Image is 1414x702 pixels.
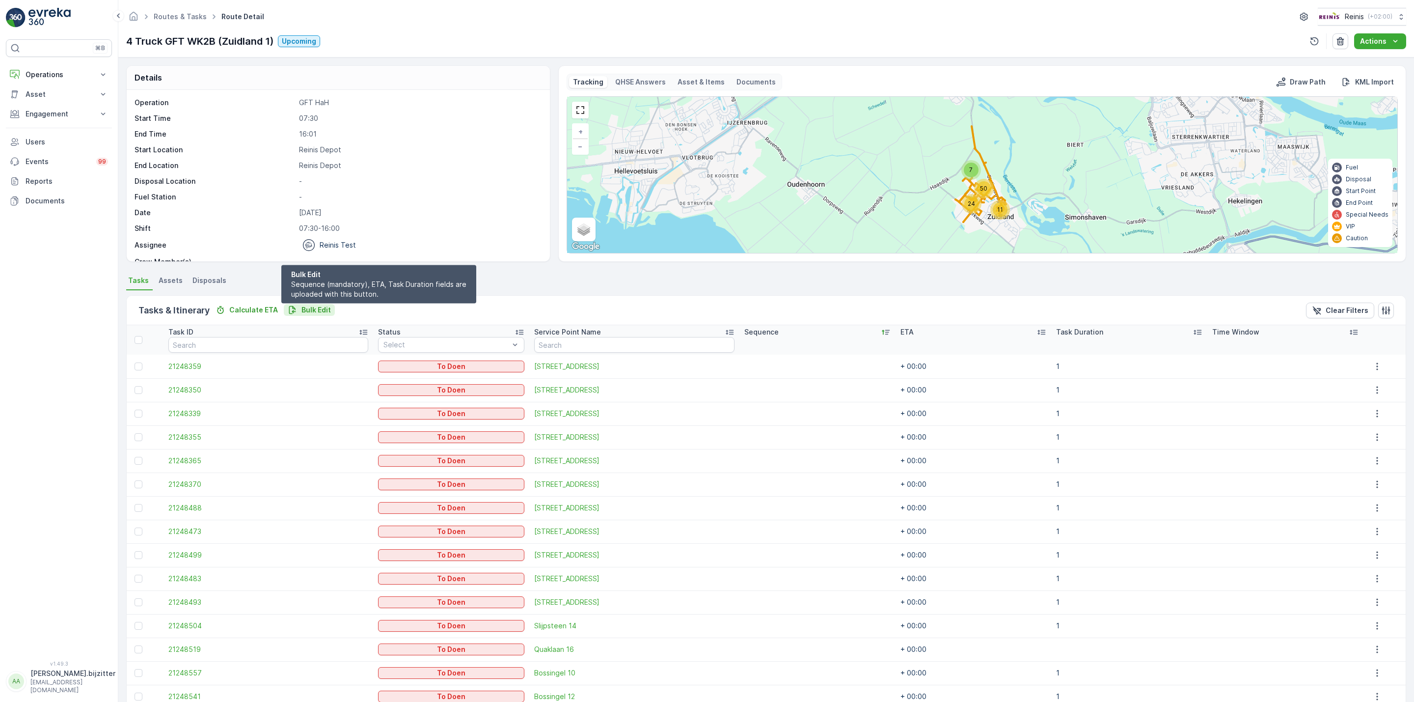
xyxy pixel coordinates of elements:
a: 21248499 [168,550,369,560]
a: 21248473 [168,527,369,536]
button: To Doen [378,620,524,632]
span: [STREET_ADDRESS] [534,597,734,607]
a: 21248557 [168,668,369,678]
p: Start Point [1346,187,1376,195]
p: Tracking [573,77,603,87]
p: Operations [26,70,92,80]
p: Clear Filters [1326,306,1368,315]
div: 50 [974,179,994,198]
div: Toggle Row Selected [135,598,142,606]
p: Task ID [168,327,193,337]
p: Disposal [1346,175,1371,183]
p: Reinis Test [320,240,356,250]
span: Bossingel 12 [534,692,734,702]
a: Stationsweg 51 3214 VJ [534,527,734,536]
a: Documents [6,191,112,211]
p: Events [26,157,90,167]
a: 21248339 [168,409,369,419]
a: Events99 [6,152,112,171]
span: [STREET_ADDRESS] [534,362,734,371]
a: 21248370 [168,479,369,489]
p: Select [383,340,509,350]
span: 21248350 [168,385,369,395]
p: To Doen [437,645,465,654]
p: Draw Path [1290,77,1326,87]
div: Toggle Row Selected [135,386,142,394]
td: + 00:00 [896,473,1052,496]
a: Stationsweg 55 3214 VJ [534,385,734,395]
a: Slijpsteen 14 [534,621,734,631]
td: 1 [1051,590,1207,614]
p: End Point [1346,199,1373,207]
p: Start Time [135,113,295,123]
div: Toggle Row Selected [135,693,142,701]
span: Disposals [192,276,226,285]
a: Users [6,132,112,152]
p: ( +02:00 ) [1368,13,1392,21]
p: Sequence (mandatory), ETA, Task Duration fields are uploaded with this button. [291,280,466,299]
a: Stationsweg 53 3214 VJ [534,503,734,513]
span: 11 [997,206,1003,213]
span: [STREET_ADDRESS] [534,527,734,536]
p: [DATE] [299,208,540,218]
p: Calculate ETA [229,305,278,315]
button: Reinis(+02:00) [1318,8,1406,26]
p: To Doen [437,409,465,419]
p: Bulk Edit [291,270,466,280]
span: 21248493 [168,597,369,607]
span: 50 [980,185,987,192]
button: To Doen [378,431,524,443]
button: KML Import [1337,76,1398,88]
p: Task Duration [1056,327,1103,337]
a: Homepage [128,15,139,23]
div: Toggle Row Selected [135,363,142,370]
div: 7 [961,160,981,180]
span: [STREET_ADDRESS] [534,432,734,442]
p: 16:01 [299,129,540,139]
a: Open this area in Google Maps (opens a new window) [570,240,602,253]
td: 1 [1051,473,1207,496]
p: 99 [98,158,106,166]
td: 1 [1051,661,1207,685]
p: Bulk Edit [301,305,331,315]
div: Toggle Row Selected [135,480,142,488]
p: Asset & Items [678,77,725,87]
p: Reinis Depot [299,145,540,155]
a: Stationsweg 32 3214 VK [534,574,734,584]
p: To Doen [437,621,465,631]
a: Zoom Out [573,139,588,154]
td: + 00:00 [896,567,1052,590]
td: 1 [1051,543,1207,567]
span: Bossingel 10 [534,668,734,678]
p: To Doen [437,456,465,466]
button: Operations [6,65,112,84]
span: 21248355 [168,432,369,442]
img: Reinis-Logo-Vrijstaand_Tekengebied-1-copy2_aBO4n7j.png [1318,11,1341,22]
img: logo_light-DOdMpM7g.png [28,8,71,28]
p: Upcoming [282,36,316,46]
a: 21248504 [168,621,369,631]
p: End Location [135,161,295,170]
span: [STREET_ADDRESS] [534,503,734,513]
p: To Doen [437,550,465,560]
p: Reports [26,176,108,186]
p: To Doen [437,479,465,489]
button: To Doen [378,408,524,420]
td: 1 [1051,614,1207,638]
p: Operation [135,98,295,108]
td: + 00:00 [896,496,1052,520]
td: + 00:00 [896,402,1052,425]
td: + 00:00 [896,520,1052,543]
a: 21248359 [168,362,369,371]
button: To Doen [378,596,524,608]
td: 1 [1051,449,1207,473]
a: Stationsweg 61 3214 VJ [534,362,734,371]
p: To Doen [437,362,465,371]
p: [EMAIL_ADDRESS][DOMAIN_NAME] [30,678,115,694]
span: + [578,127,583,136]
td: + 00:00 [896,590,1052,614]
